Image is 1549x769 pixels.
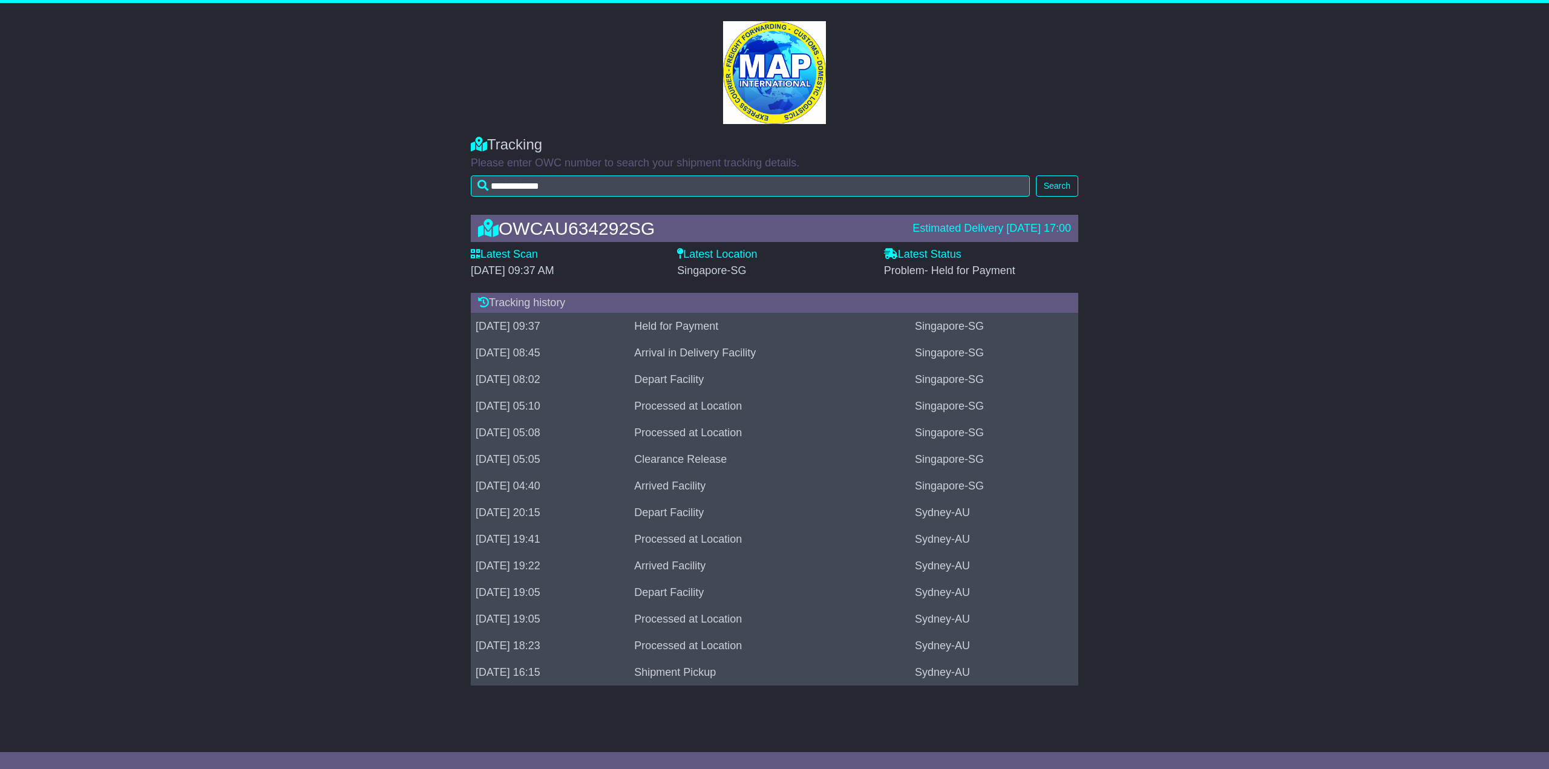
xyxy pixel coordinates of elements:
td: Sydney-AU [910,526,1078,553]
td: [DATE] 20:15 [471,500,629,526]
td: Processed at Location [629,633,910,659]
td: Singapore-SG [910,420,1078,447]
td: Singapore-SG [910,393,1078,420]
td: [DATE] 05:08 [471,420,629,447]
td: Processed at Location [629,420,910,447]
td: Sydney-AU [910,500,1078,526]
td: [DATE] 04:40 [471,473,629,500]
span: Singapore-SG [677,264,746,277]
label: Latest Scan [471,248,538,261]
td: Depart Facility [629,580,910,606]
td: [DATE] 08:02 [471,367,629,393]
td: [DATE] 08:45 [471,340,629,367]
td: Sydney-AU [910,606,1078,633]
td: [DATE] 09:37 [471,313,629,340]
div: Estimated Delivery [DATE] 17:00 [912,222,1071,235]
td: [DATE] 05:05 [471,447,629,473]
td: Arrived Facility [629,553,910,580]
td: Arrived Facility [629,473,910,500]
button: Search [1036,175,1078,197]
td: [DATE] 19:05 [471,606,629,633]
td: [DATE] 19:05 [471,580,629,606]
td: [DATE] 16:15 [471,659,629,686]
td: Depart Facility [629,500,910,526]
td: Arrival in Delivery Facility [629,340,910,367]
span: - Held for Payment [925,264,1015,277]
span: Problem [884,264,1015,277]
td: [DATE] 05:10 [471,393,629,420]
td: Singapore-SG [910,340,1078,367]
td: [DATE] 19:41 [471,526,629,553]
td: [DATE] 18:23 [471,633,629,659]
span: [DATE] 09:37 AM [471,264,554,277]
td: Processed at Location [629,606,910,633]
td: Singapore-SG [910,367,1078,393]
td: Sydney-AU [910,580,1078,606]
td: Singapore-SG [910,447,1078,473]
td: Processed at Location [629,393,910,420]
td: Singapore-SG [910,313,1078,340]
td: Shipment Pickup [629,659,910,686]
label: Latest Location [677,248,757,261]
div: Tracking [471,136,1078,154]
td: Held for Payment [629,313,910,340]
td: Sydney-AU [910,633,1078,659]
td: Clearance Release [629,447,910,473]
td: Singapore-SG [910,473,1078,500]
img: GetCustomerLogo [723,21,826,124]
td: Sydney-AU [910,659,1078,686]
td: Processed at Location [629,526,910,553]
td: Sydney-AU [910,553,1078,580]
div: OWCAU634292SG [472,218,906,238]
label: Latest Status [884,248,961,261]
td: [DATE] 19:22 [471,553,629,580]
td: Depart Facility [629,367,910,393]
p: Please enter OWC number to search your shipment tracking details. [471,157,1078,170]
div: Tracking history [471,293,1078,313]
